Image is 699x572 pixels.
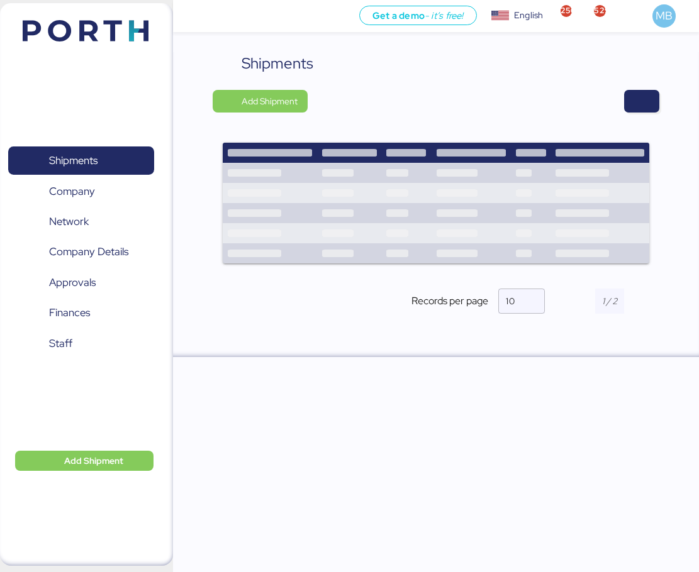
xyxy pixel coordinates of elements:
a: Staff [8,329,154,358]
span: Finances [49,304,90,322]
a: Finances [8,299,154,327]
span: Shipments [49,151,98,170]
span: Staff [49,334,72,353]
input: 1 / 2 [595,289,625,314]
a: Company [8,177,154,206]
span: Records per page [411,294,488,309]
a: Company Details [8,238,154,267]
button: Add Shipment [15,451,154,471]
span: Company [49,182,95,201]
span: Add Shipment [64,453,123,468]
span: Company Details [49,243,128,261]
span: 10 [506,295,514,307]
span: Network [49,212,89,231]
span: Approvals [49,273,96,292]
div: Shipments [242,52,313,75]
a: Network [8,207,154,236]
div: English [514,9,543,22]
button: Add Shipment [213,90,308,113]
span: Add Shipment [242,94,298,109]
span: MB [656,8,673,24]
button: Menu [181,6,202,27]
a: Shipments [8,146,154,175]
a: Approvals [8,268,154,297]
